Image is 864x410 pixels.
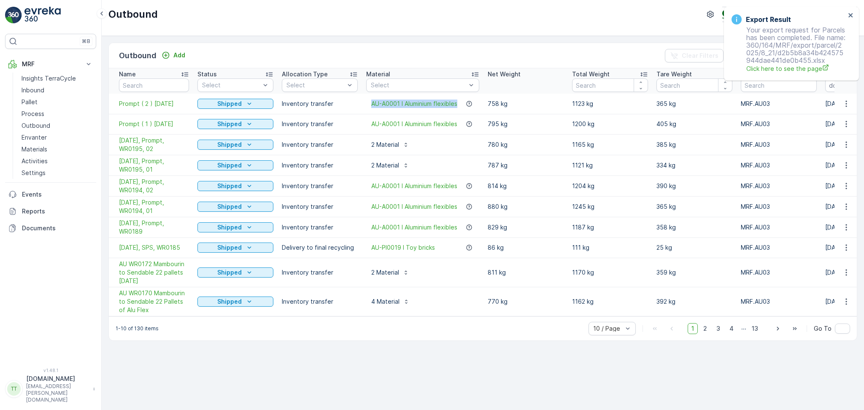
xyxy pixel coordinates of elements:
a: AU-PI0019 I Toy bricks [371,243,435,252]
p: Total Weight [572,70,610,78]
span: [DATE], SPS, WR0185 [119,243,189,252]
button: Shipped [197,140,273,150]
button: Shipped [197,202,273,212]
p: Shipped [217,182,242,190]
a: Prompt ( 1 ) 21/8/25 [119,120,189,128]
p: Select [202,81,260,89]
a: AU-A0001 I Aluminium flexibles [371,182,457,190]
a: Settings [18,167,96,179]
td: Inventory transfer [278,287,362,316]
p: Material [366,70,390,78]
p: Name [119,70,136,78]
p: Envanter [22,133,47,142]
p: Shipped [217,161,242,170]
button: 2 Material [366,138,414,151]
p: Inbound [22,86,44,94]
td: MRF.AU03 [737,175,821,196]
a: 14/08/2025, Prompt, WR0195, 01 [119,157,189,174]
p: Tare Weight [656,70,692,78]
p: 829 kg [488,223,564,232]
span: 1 [688,323,698,334]
p: Settings [22,169,46,177]
span: [DATE], Prompt, WR0194, 02 [119,178,189,194]
a: Pallet [18,96,96,108]
p: Allocation Type [282,70,328,78]
td: MRF.AU03 [737,114,821,134]
p: Shipped [217,268,242,277]
p: Shipped [217,223,242,232]
img: logo_light-DOdMpM7g.png [24,7,61,24]
a: Activities [18,155,96,167]
p: Materials [22,145,47,154]
button: Shipped [197,297,273,307]
p: Shipped [217,243,242,252]
img: logo [5,7,22,24]
td: MRF.AU03 [737,237,821,258]
a: AU-A0001 I Aluminium flexibles [371,202,457,211]
p: 880 kg [488,202,564,211]
span: 2 [699,323,711,334]
button: 2 Material [366,159,414,172]
p: 1245 kg [572,202,648,211]
h3: Export Result [746,14,791,24]
button: Shipped [197,243,273,253]
td: Inventory transfer [278,134,362,155]
p: [DOMAIN_NAME] [26,375,89,383]
p: 390 kg [656,182,732,190]
a: 07/08/2025, Prompt, WR0194, 02 [119,178,189,194]
span: Go To [814,324,832,333]
p: Process [22,110,44,118]
p: 405 kg [656,120,732,128]
button: Shipped [197,99,273,109]
p: 1165 kg [572,140,648,149]
a: 08/07/2025, SPS, WR0185 [119,243,189,252]
p: 392 kg [656,297,732,306]
p: 780 kg [488,140,564,149]
p: 1121 kg [572,161,648,170]
p: 4 Material [371,297,400,306]
a: Click here to see the page [746,64,845,73]
a: 14/08/2025, Prompt, WR0195, 02 [119,136,189,153]
p: 795 kg [488,120,564,128]
button: close [848,12,854,20]
td: Inventory transfer [278,258,362,287]
button: Shipped [197,119,273,129]
button: Add [158,50,189,60]
p: Shipped [217,202,242,211]
p: Insights TerraCycle [22,74,76,83]
button: TerraCycle-AU03-Mambourin(+10:00) [722,7,857,22]
p: 359 kg [656,268,732,277]
a: Prompt ( 2 ) 21/8/25 [119,100,189,108]
span: 13 [748,323,762,334]
a: Events [5,186,96,203]
p: Outbound [108,8,158,21]
p: Status [197,70,217,78]
button: Shipped [197,222,273,232]
input: Search [741,78,817,92]
td: MRF.AU03 [737,196,821,217]
a: 17/07/2025, Prompt, WR0189 [119,219,189,236]
p: 365 kg [656,100,732,108]
button: Shipped [197,267,273,278]
p: 86 kg [488,243,564,252]
p: 2 Material [371,140,399,149]
td: Inventory transfer [278,94,362,114]
p: Select [371,81,466,89]
div: TT [7,382,21,396]
p: 365 kg [656,202,732,211]
a: Outbound [18,120,96,132]
p: 358 kg [656,223,732,232]
span: Prompt ( 1 ) [DATE] [119,120,189,128]
p: Shipped [217,297,242,306]
span: Prompt ( 2 ) [DATE] [119,100,189,108]
p: Shipped [217,120,242,128]
input: Search [119,78,189,92]
td: MRF.AU03 [737,94,821,114]
a: AU WR0170 Mambourin to Sendable 22 Pallets of Alu Flex [119,289,189,314]
p: 758 kg [488,100,564,108]
a: AU-A0001 I Aluminium flexibles [371,120,457,128]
